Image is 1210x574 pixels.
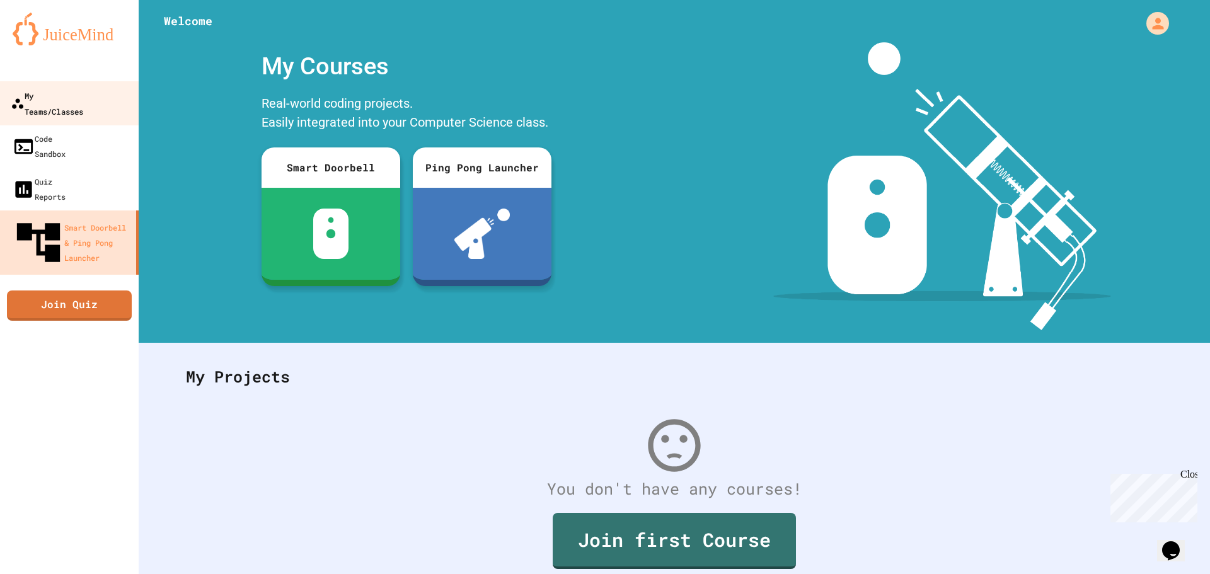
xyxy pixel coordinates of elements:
[313,209,349,259] img: sdb-white.svg
[413,147,551,188] div: Ping Pong Launcher
[13,174,66,204] div: Quiz Reports
[262,147,400,188] div: Smart Doorbell
[13,131,66,161] div: Code Sandbox
[454,209,510,259] img: ppl-with-ball.png
[173,477,1175,501] div: You don't have any courses!
[5,5,87,80] div: Chat with us now!Close
[13,217,131,268] div: Smart Doorbell & Ping Pong Launcher
[1105,469,1197,522] iframe: chat widget
[255,91,558,138] div: Real-world coding projects. Easily integrated into your Computer Science class.
[13,13,126,45] img: logo-orange.svg
[773,42,1111,330] img: banner-image-my-projects.png
[173,352,1175,401] div: My Projects
[11,88,83,118] div: My Teams/Classes
[255,42,558,91] div: My Courses
[7,290,132,321] a: Join Quiz
[1157,524,1197,561] iframe: chat widget
[1133,9,1172,38] div: My Account
[553,513,796,569] a: Join first Course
